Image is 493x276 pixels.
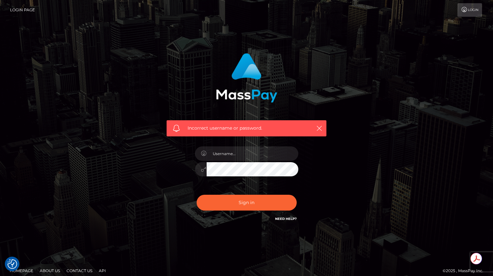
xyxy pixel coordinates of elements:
a: Login Page [10,3,35,17]
img: Revisit consent button [7,259,17,269]
img: MassPay Login [216,53,277,103]
a: Contact Us [64,266,95,276]
a: Login [457,3,482,17]
div: © 2025 , MassPay Inc. [443,267,488,274]
a: Need Help? [275,217,297,221]
input: Username... [207,146,298,161]
button: Consent Preferences [7,259,17,269]
a: API [96,266,108,276]
button: Sign in [197,195,297,211]
span: Incorrect username or password. [188,125,305,132]
a: Homepage [7,266,36,276]
a: About Us [37,266,63,276]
